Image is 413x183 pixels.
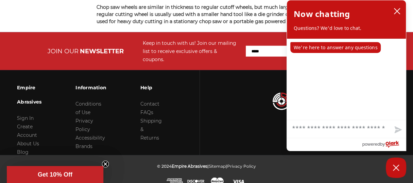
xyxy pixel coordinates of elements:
a: Contact [140,101,159,107]
button: Close Chatbox [386,158,406,178]
a: Powered by Olark [362,138,406,151]
a: Blog [17,149,29,155]
a: Create Account [17,124,37,138]
a: FAQs [140,109,153,115]
div: Keep in touch with us! Join our mailing list to receive exclusive offers & coupons. [143,39,239,63]
a: Privacy Policy [75,118,93,132]
span: NEWSLETTER [80,48,124,55]
p: © 2024 | | [157,162,256,170]
a: Sign In [17,115,34,121]
span: Empire Abrasives [172,164,207,169]
a: About Us [17,141,39,147]
p: We're here to answer any questions [290,42,381,53]
a: Accessibility [75,135,105,141]
a: Privacy Policy [227,164,256,169]
h2: Now chatting [294,7,350,21]
div: Get 10% OffClose teaser [7,166,103,183]
p: Questions? We'd love to chat. [294,25,399,32]
h3: Help [140,80,162,95]
span: Chop saw wheels are similar in thickness to regular cutoff wheels, but much larger and used for d... [97,4,388,24]
span: JOIN OUR [48,48,79,55]
a: Sitemap [209,164,226,169]
span: Get 10% Off [38,171,72,178]
h3: Information [75,80,106,95]
h3: Empire Abrasives [17,80,41,109]
img: Empire Abrasives Logo Image [273,93,341,110]
button: close chatbox [392,6,402,16]
a: Brands [75,143,92,149]
a: Conditions of Use [75,101,101,115]
span: powered [362,140,380,148]
a: Shipping & Returns [140,118,162,141]
span: by [380,140,385,148]
div: chat [287,39,406,120]
button: Close teaser [102,161,109,167]
button: Send message [389,122,406,138]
